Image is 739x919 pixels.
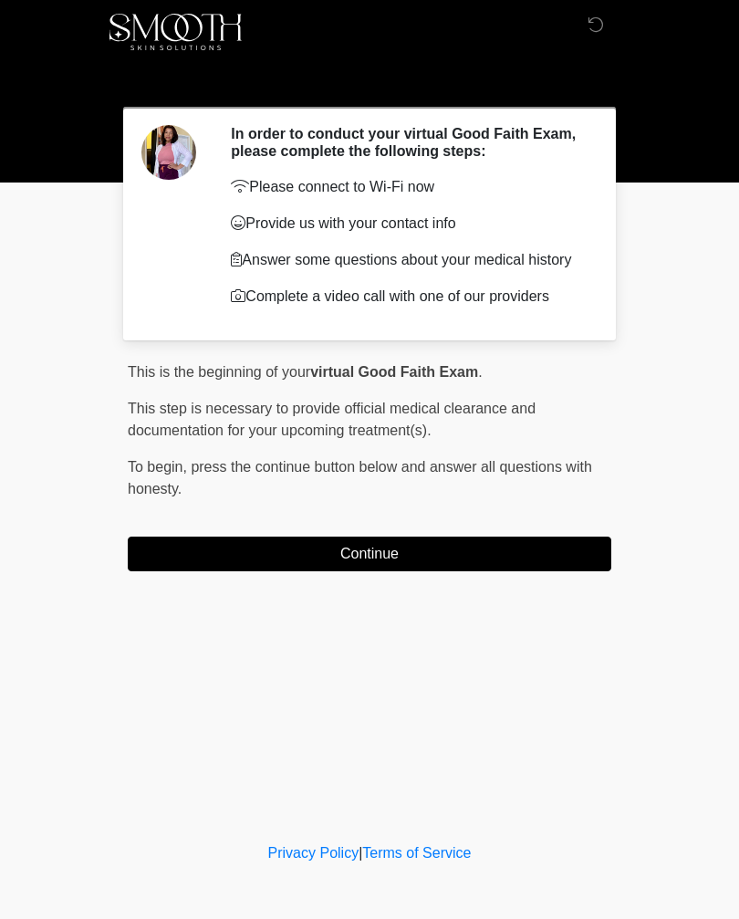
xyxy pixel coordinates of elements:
[231,213,584,235] p: Provide us with your contact info
[128,401,536,438] span: This step is necessary to provide official medical clearance and documentation for your upcoming ...
[231,286,584,308] p: Complete a video call with one of our providers
[268,845,359,861] a: Privacy Policy
[231,125,584,160] h2: In order to conduct your virtual Good Faith Exam, please complete the following steps:
[109,14,242,50] img: Smooth Skin Solutions LLC Logo
[141,125,196,180] img: Agent Avatar
[362,845,471,861] a: Terms of Service
[478,364,482,380] span: .
[359,845,362,861] a: |
[128,537,611,571] button: Continue
[114,66,625,99] h1: ‎ ‎ ‎ ‎
[231,249,584,271] p: Answer some questions about your medical history
[231,176,584,198] p: Please connect to Wi-Fi now
[310,364,478,380] strong: virtual Good Faith Exam
[128,459,592,496] span: press the continue button below and answer all questions with honesty.
[128,364,310,380] span: This is the beginning of your
[128,459,191,475] span: To begin,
